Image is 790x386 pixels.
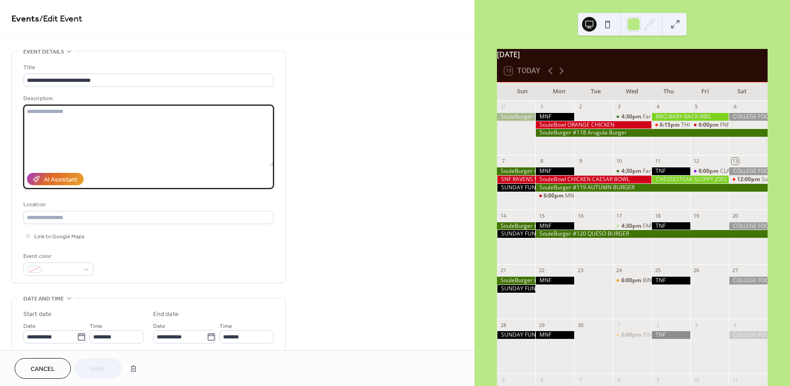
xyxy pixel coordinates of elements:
[613,277,652,284] div: BINGO!
[731,376,738,383] div: 11
[690,167,729,175] div: CLASS OF 1980 HIGH SCHOOL REUNION
[651,222,690,230] div: TNF
[621,113,643,121] span: 4:30pm
[500,376,507,383] div: 5
[731,103,738,110] div: 6
[538,376,545,383] div: 6
[504,82,541,101] div: Sun
[34,232,85,241] span: Link to Google Maps
[613,167,652,175] div: Farmers Market
[565,192,645,200] div: MNF BEARS AT VIKINGS 620PM
[654,322,661,328] div: 2
[23,63,272,72] div: Title
[11,10,39,28] a: Events
[219,322,232,331] span: Time
[577,158,584,165] div: 9
[500,267,507,274] div: 21
[693,158,700,165] div: 12
[643,331,662,339] div: BINGO!
[90,322,102,331] span: Time
[535,167,574,175] div: MNF
[687,82,724,101] div: Fri
[651,82,687,101] div: Thu
[577,212,584,219] div: 16
[651,277,690,284] div: TNF
[651,176,729,183] div: CHESSESTEAK SLOPPY JOES
[654,158,661,165] div: 11
[731,322,738,328] div: 4
[577,376,584,383] div: 7
[544,192,565,200] span: 6:00pm
[651,331,690,339] div: TNF
[27,173,84,185] button: AI Assistant
[614,82,651,101] div: Wed
[616,322,623,328] div: 1
[23,310,52,319] div: Start date
[497,222,536,230] div: SouleBurger #119 AUTUMN BURGER
[500,158,507,165] div: 7
[654,212,661,219] div: 18
[681,121,733,129] div: THUR NT FOOTBALL
[621,222,643,230] span: 4:30pm
[538,158,545,165] div: 8
[538,267,545,274] div: 22
[497,49,768,60] div: [DATE]
[621,331,643,339] span: 6:00pm
[23,322,36,331] span: Date
[497,184,536,192] div: SUNDAY FUNDAY FOOTBALL AT THE OFFICE
[23,47,64,57] span: Event details
[535,277,574,284] div: MNF
[654,376,661,383] div: 9
[535,222,574,230] div: MNF
[497,167,536,175] div: SouleBurger #118 Arugula Burger
[153,322,165,331] span: Date
[613,113,652,121] div: Farmers Market
[621,277,643,284] span: 6:00pm
[497,176,536,183] div: SNF RAVENS VS BILLS
[31,365,55,374] span: Cancel
[538,322,545,328] div: 29
[654,103,661,110] div: 4
[577,103,584,110] div: 2
[660,121,681,129] span: 6:15pm
[643,222,690,230] div: FARMERS MARKET
[535,113,574,121] div: MNF
[153,310,179,319] div: End date
[497,277,536,284] div: SouleBurger #120 QUESO BURGER
[577,82,614,101] div: Tue
[535,176,651,183] div: SouleBowl CHICKEN CAESAR BOWL
[500,322,507,328] div: 28
[643,277,662,284] div: BINGO!
[23,252,92,261] div: Event color
[737,176,762,183] span: 12:00pm
[577,322,584,328] div: 30
[23,94,272,103] div: Description
[500,212,507,219] div: 14
[693,322,700,328] div: 3
[616,212,623,219] div: 17
[39,10,82,28] span: / Edit Event
[731,158,738,165] div: 13
[699,167,720,175] span: 6:00pm
[500,103,507,110] div: 31
[497,285,536,293] div: SUNDAY FUNDAY FOOTBALL AT THE OFFICE
[729,113,768,121] div: COLLEGE FOOTBALL HEADQUARTERS
[535,192,574,200] div: MNF BEARS AT VIKINGS 620PM
[44,175,77,185] div: AI Assistant
[535,121,651,129] div: SouleBowl ORANGE CHICKEN
[621,167,643,175] span: 4:30pm
[643,113,684,121] div: Farmers Market
[731,267,738,274] div: 27
[724,82,760,101] div: Sat
[616,103,623,110] div: 3
[541,82,577,101] div: Mon
[613,222,652,230] div: FARMERS MARKET
[729,277,768,284] div: COLLEGE FOOTBALL HEADQUARTERS
[23,200,272,209] div: Location
[535,230,768,238] div: SouleBurger #120 QUESO BURGER
[693,212,700,219] div: 19
[693,103,700,110] div: 5
[651,121,690,129] div: THUR NT FOOTBALL
[613,331,652,339] div: BINGO!
[690,121,729,129] div: FNF CHIEFS AT CHARGERS @ 6PM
